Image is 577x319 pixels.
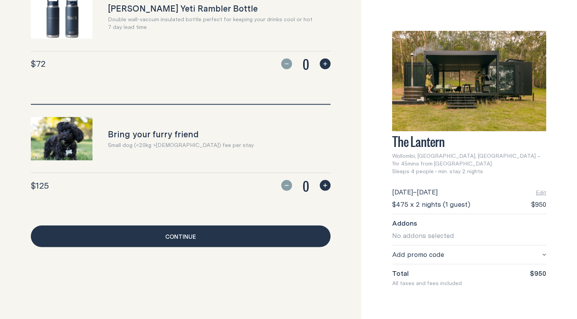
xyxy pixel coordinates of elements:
[530,269,546,278] span: $950
[392,269,409,278] span: Total
[392,187,438,197] div: –
[392,152,546,167] span: Wollombi, [GEOGRAPHIC_DATA], [GEOGRAPHIC_DATA] – 1hr 45mins from [GEOGRAPHIC_DATA]
[108,23,312,31] p: 7 day lead time
[392,167,483,175] span: Sleeps 4 people • min. stay 2 nights
[31,225,330,247] a: Continue
[392,219,417,228] span: Addons
[108,3,312,14] h3: [PERSON_NAME] Yeti Rambler Bottle
[536,189,546,196] button: Edit
[392,250,444,259] span: Add promo code
[108,128,254,139] h3: Bring your furry friend
[392,136,546,146] h3: The Lantern
[297,54,315,73] span: 0
[297,176,315,194] span: 0
[417,187,438,197] span: [DATE]
[392,187,413,197] span: [DATE]
[108,141,254,149] p: Small dog (<20kg >[DEMOGRAPHIC_DATA]) fee per stay
[392,250,546,259] button: Add promo code
[392,200,470,209] span: $475 x 2 nights (1 guest)
[108,15,312,23] p: Double wall-vaccum insulated bottle perfect for keeping your drinks cool or hot
[31,58,45,69] span: $72
[392,279,462,287] span: All taxes and fees included
[31,117,92,160] img: 1f6202ee-e1e4-4357-bbdd-fa648e189b43.png
[531,200,546,209] span: $950
[31,180,49,191] span: $125
[392,231,454,240] span: No addons selected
